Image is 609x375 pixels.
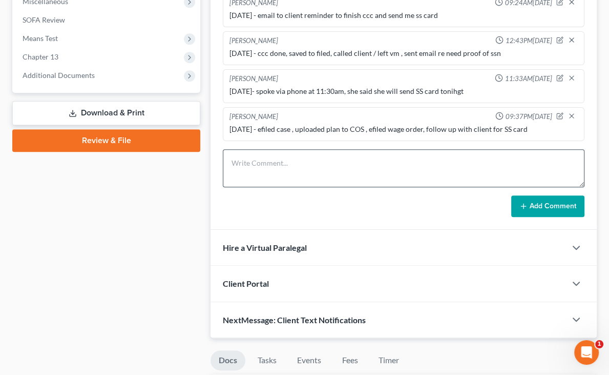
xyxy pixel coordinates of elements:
a: Review & File [12,129,200,152]
div: [DATE] - ccc done, saved to filed, called client / left vm , sent email re need proof of ssn [229,48,578,58]
span: 09:37PM[DATE] [506,112,552,122]
span: 11:33AM[DATE] [505,74,552,84]
div: [PERSON_NAME] [229,112,278,122]
span: Chapter 13 [23,52,58,61]
iframe: Intercom live chat [574,340,599,365]
div: [DATE]- spoke via phone at 11:30am, she said she will send SS card tonihgt [229,86,578,96]
a: Timer [370,350,407,370]
span: 12:43PM[DATE] [506,36,552,46]
span: Means Test [23,34,58,43]
span: NextMessage: Client Text Notifications [223,315,366,325]
a: Docs [211,350,245,370]
span: SOFA Review [23,15,65,24]
span: Client Portal [223,279,269,288]
div: [DATE] - efiled case , uploaded plan to COS , efiled wage order, follow up with client for SS card [229,124,578,134]
span: 1 [595,340,603,348]
button: Add Comment [511,195,584,217]
div: [DATE] - email to client reminder to finish ccc and send me ss card [229,10,578,21]
div: [PERSON_NAME] [229,74,278,84]
div: [PERSON_NAME] [229,36,278,46]
span: Hire a Virtual Paralegal [223,243,307,252]
a: Tasks [249,350,285,370]
span: Additional Documents [23,71,95,80]
a: Fees [333,350,366,370]
a: SOFA Review [14,11,200,29]
a: Events [289,350,329,370]
a: Download & Print [12,101,200,125]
